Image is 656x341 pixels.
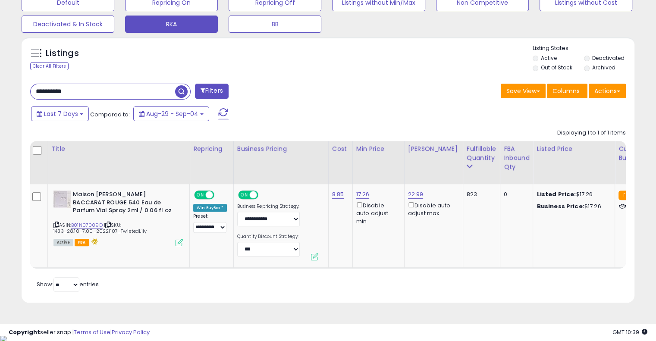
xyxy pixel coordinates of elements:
div: 0 [504,191,527,198]
span: Show: entries [37,280,99,288]
div: Cost [332,144,349,153]
div: 823 [467,191,493,198]
button: RKA [125,16,218,33]
span: OFF [257,191,271,199]
label: Quantity Discount Strategy: [237,234,300,240]
span: Compared to: [90,110,130,119]
b: Maison [PERSON_NAME] BACCARAT ROUGE 540 Eau de Parfum Vial Spray 2ml / 0.06 fl oz [73,191,178,217]
b: Listed Price: [537,190,576,198]
strong: Copyright [9,328,40,336]
span: OFF [213,191,227,199]
button: Save View [501,84,546,98]
span: Columns [552,87,580,95]
a: 17.26 [356,190,370,199]
div: Listed Price [537,144,611,153]
span: All listings currently available for purchase on Amazon [53,239,73,246]
span: Aug-29 - Sep-04 [146,109,198,118]
div: Disable auto adjust max [408,200,456,217]
label: Out of Stock [541,64,572,71]
div: Clear All Filters [30,62,69,70]
button: Deactivated & In Stock [22,16,114,33]
div: Win BuyBox * [193,204,227,212]
a: Terms of Use [74,328,110,336]
button: BB [229,16,321,33]
div: Business Pricing [237,144,325,153]
label: Archived [592,64,615,71]
div: [PERSON_NAME] [408,144,459,153]
small: FBA [618,191,634,200]
b: Business Price: [537,202,584,210]
div: ASIN: [53,191,183,245]
img: 41lJsTNeJgL._SL40_.jpg [53,191,71,208]
div: Repricing [193,144,230,153]
a: B01N07009D [71,222,103,229]
div: seller snap | | [9,328,150,337]
div: Disable auto adjust min [356,200,398,225]
button: Filters [195,84,229,99]
i: hazardous material [89,238,98,244]
label: Deactivated [592,54,624,62]
p: Listing States: [533,44,634,53]
button: Aug-29 - Sep-04 [133,106,209,121]
div: Fulfillable Quantity [467,144,496,163]
button: Columns [547,84,587,98]
a: Privacy Policy [112,328,150,336]
label: Active [541,54,557,62]
span: ON [195,191,206,199]
a: 22.99 [408,190,424,199]
div: Displaying 1 to 1 of 1 items [557,129,626,137]
h5: Listings [46,47,79,59]
div: FBA inbound Qty [504,144,530,172]
div: Title [51,144,186,153]
label: Business Repricing Strategy: [237,203,300,210]
div: Min Price [356,144,401,153]
div: $17.26 [537,191,608,198]
span: FBA [75,239,89,246]
button: Last 7 Days [31,106,89,121]
div: Preset: [193,213,227,233]
span: | SKU: 1433_28.10_7.00_20221107_TwistedLily [53,222,147,235]
a: 8.85 [332,190,344,199]
span: 2025-09-13 10:39 GMT [612,328,647,336]
button: Actions [589,84,626,98]
span: ON [239,191,250,199]
span: Last 7 Days [44,109,78,118]
div: $17.26 [537,203,608,210]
